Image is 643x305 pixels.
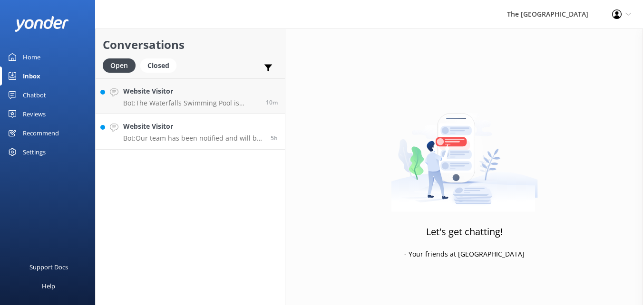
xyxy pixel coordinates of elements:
[14,16,69,32] img: yonder-white-logo.png
[23,48,40,67] div: Home
[426,224,503,239] h3: Let's get chatting!
[96,114,285,150] a: Website VisitorBot:Our team has been notified and will be with you as soon as possible. Alternati...
[140,58,176,73] div: Closed
[23,67,40,86] div: Inbox
[23,86,46,105] div: Chatbot
[23,105,46,124] div: Reviews
[103,36,278,54] h2: Conversations
[391,93,538,212] img: artwork of a man stealing a conversation from at giant smartphone
[29,257,68,276] div: Support Docs
[103,58,136,73] div: Open
[23,143,46,162] div: Settings
[123,134,263,143] p: Bot: Our team has been notified and will be with you as soon as possible. Alternatively, you can ...
[123,86,259,96] h4: Website Visitor
[103,60,140,70] a: Open
[266,98,278,106] span: Oct 15 2025 08:46am (UTC -10:00) Pacific/Honolulu
[23,124,59,143] div: Recommend
[123,121,263,132] h4: Website Visitor
[96,78,285,114] a: Website VisitorBot:The Waterfalls Swimming Pool is centrally located at [GEOGRAPHIC_DATA]. Guests...
[123,99,259,107] p: Bot: The Waterfalls Swimming Pool is centrally located at [GEOGRAPHIC_DATA]. Guests staying in ou...
[271,134,278,142] span: Oct 15 2025 03:23am (UTC -10:00) Pacific/Honolulu
[42,276,55,295] div: Help
[404,249,525,259] p: - Your friends at [GEOGRAPHIC_DATA]
[140,60,181,70] a: Closed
